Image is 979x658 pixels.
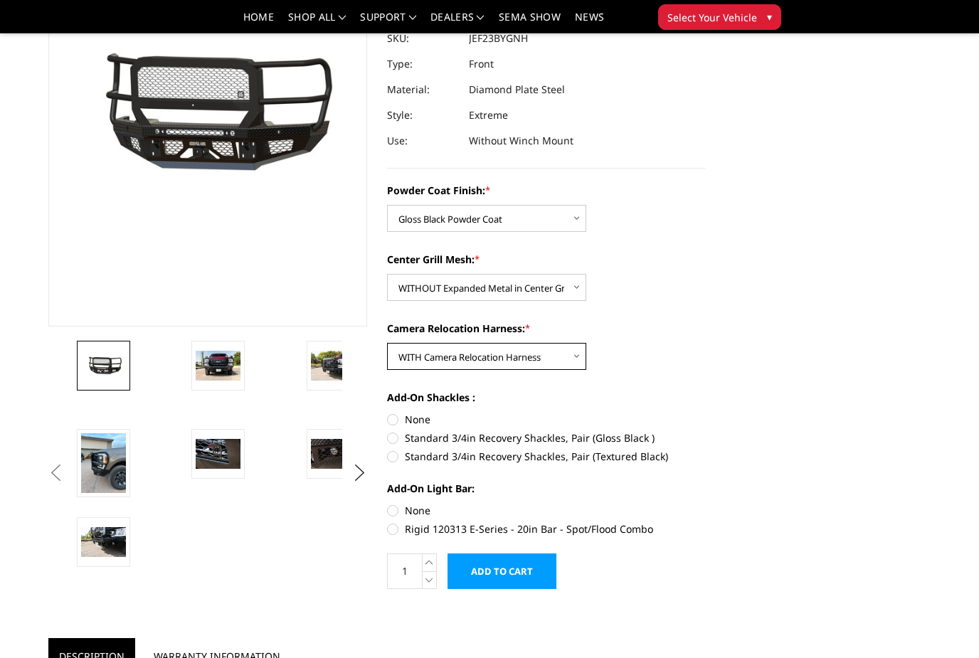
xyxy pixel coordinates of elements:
[387,503,706,518] label: None
[81,355,126,376] img: 2023-2025 Ford F250-350 - FT Series - Extreme Front Bumper
[387,102,458,128] dt: Style:
[349,462,370,484] button: Next
[243,12,274,33] a: Home
[387,449,706,464] label: Standard 3/4in Recovery Shackles, Pair (Textured Black)
[311,439,356,469] img: 2023-2025 Ford F250-350 - FT Series - Extreme Front Bumper
[196,439,240,469] img: 2023-2025 Ford F250-350 - FT Series - Extreme Front Bumper
[387,128,458,154] dt: Use:
[387,51,458,77] dt: Type:
[288,12,346,33] a: shop all
[387,412,706,427] label: None
[387,390,706,405] label: Add-On Shackles :
[430,12,485,33] a: Dealers
[387,430,706,445] label: Standard 3/4in Recovery Shackles, Pair (Gloss Black )
[81,527,126,557] img: 2023-2025 Ford F250-350 - FT Series - Extreme Front Bumper
[387,252,706,267] label: Center Grill Mesh:
[767,9,772,24] span: ▾
[469,102,508,128] dd: Extreme
[387,183,706,198] label: Powder Coat Finish:
[667,10,757,25] span: Select Your Vehicle
[658,4,781,30] button: Select Your Vehicle
[469,128,573,154] dd: Without Winch Mount
[387,26,458,51] dt: SKU:
[387,321,706,336] label: Camera Relocation Harness:
[387,481,706,496] label: Add-On Light Bar:
[45,462,66,484] button: Previous
[499,12,561,33] a: SEMA Show
[448,553,556,589] input: Add to Cart
[387,521,706,536] label: Rigid 120313 E-Series - 20in Bar - Spot/Flood Combo
[469,77,565,102] dd: Diamond Plate Steel
[387,77,458,102] dt: Material:
[196,351,240,381] img: 2023-2025 Ford F250-350 - FT Series - Extreme Front Bumper
[81,433,126,493] img: 2023-2025 Ford F250-350 - FT Series - Extreme Front Bumper
[469,26,528,51] dd: JEF23BYGNH
[360,12,416,33] a: Support
[311,351,356,381] img: 2023-2025 Ford F250-350 - FT Series - Extreme Front Bumper
[469,51,494,77] dd: Front
[575,12,604,33] a: News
